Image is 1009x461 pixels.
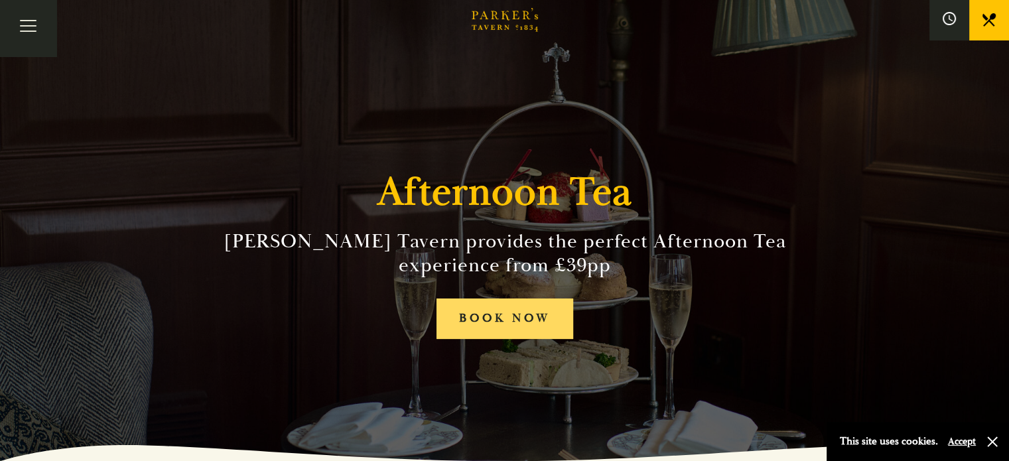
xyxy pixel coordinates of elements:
h2: [PERSON_NAME] Tavern provides the perfect Afternoon Tea experience from £39pp [202,230,807,277]
h1: Afternoon Tea [377,168,632,216]
button: Accept [948,435,976,448]
p: This site uses cookies. [840,432,938,451]
a: BOOK NOW [437,298,573,339]
button: Close and accept [986,435,999,448]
